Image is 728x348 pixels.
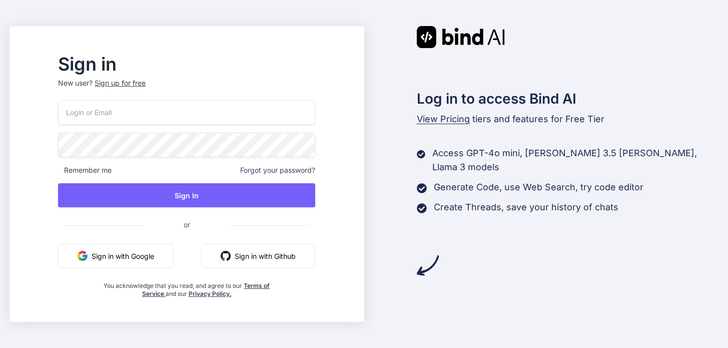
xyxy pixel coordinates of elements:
[221,251,231,261] img: github
[58,165,112,175] span: Remember me
[142,282,270,297] a: Terms of Service
[434,180,643,194] p: Generate Code, use Web Search, try code editor
[417,254,439,276] img: arrow
[240,165,315,175] span: Forgot your password?
[95,78,146,88] div: Sign up for free
[58,78,315,100] p: New user?
[201,244,315,268] button: Sign in with Github
[58,183,315,207] button: Sign In
[78,251,88,261] img: google
[101,276,273,298] div: You acknowledge that you read, and agree to our and our
[189,290,232,297] a: Privacy Policy.
[58,100,315,125] input: Login or Email
[432,146,718,174] p: Access GPT-4o mini, [PERSON_NAME] 3.5 [PERSON_NAME], Llama 3 models
[58,56,315,72] h2: Sign in
[417,26,505,48] img: Bind AI logo
[417,88,719,109] h2: Log in to access Bind AI
[417,112,719,126] p: tiers and features for Free Tier
[434,200,618,214] p: Create Threads, save your history of chats
[144,212,230,237] span: or
[417,114,470,124] span: View Pricing
[58,244,174,268] button: Sign in with Google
